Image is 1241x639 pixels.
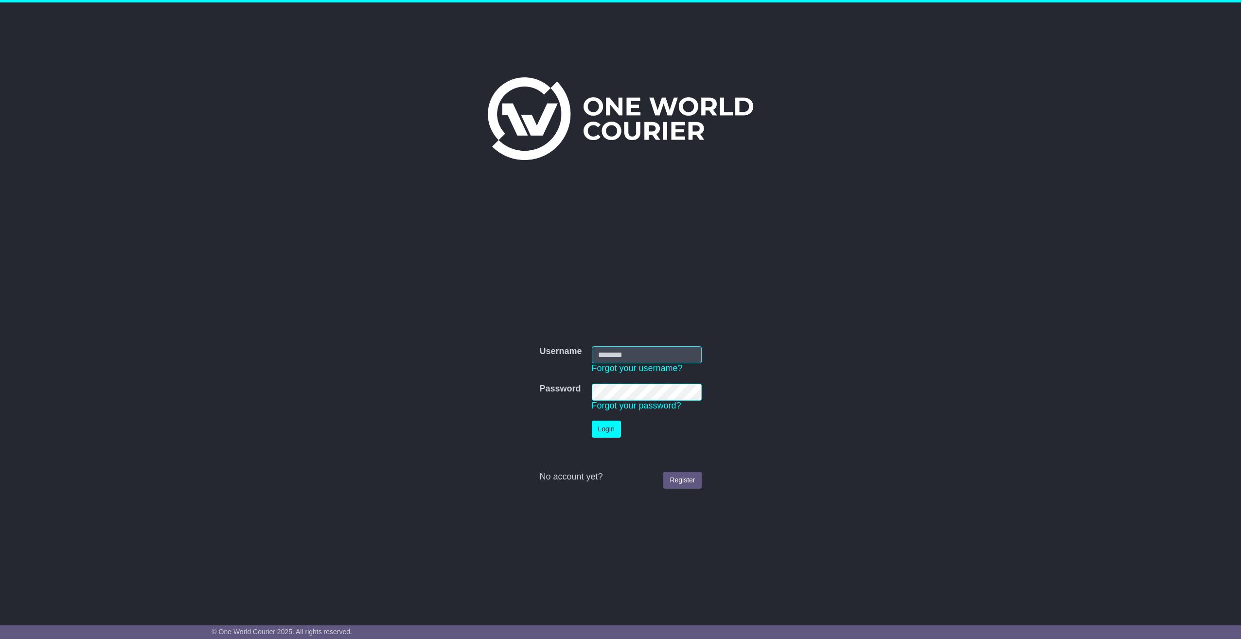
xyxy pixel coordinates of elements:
[488,77,753,160] img: One World
[592,363,683,373] a: Forgot your username?
[592,421,621,438] button: Login
[212,628,352,636] span: © One World Courier 2025. All rights reserved.
[592,401,681,410] a: Forgot your password?
[539,384,581,394] label: Password
[539,472,701,482] div: No account yet?
[663,472,701,489] a: Register
[539,346,582,357] label: Username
